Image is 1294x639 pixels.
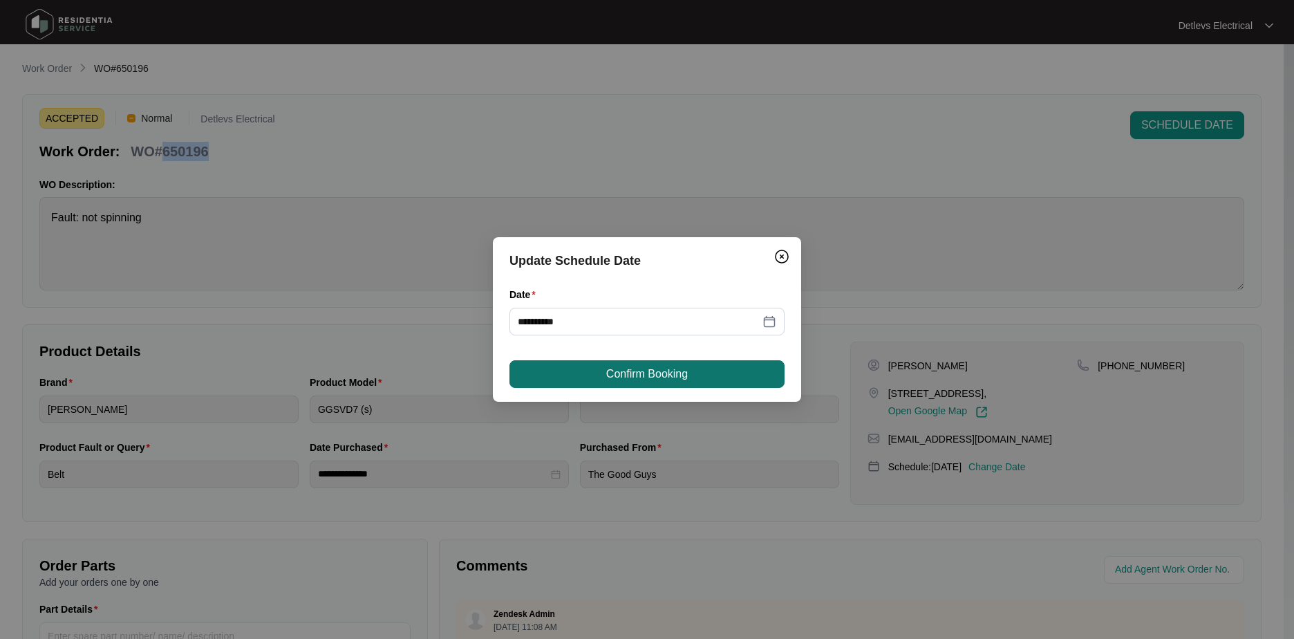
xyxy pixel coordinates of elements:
input: Date [518,314,760,329]
button: Confirm Booking [509,360,785,388]
div: Update Schedule Date [509,251,785,270]
img: closeCircle [773,248,790,265]
button: Close [771,246,793,268]
span: Confirm Booking [606,366,688,382]
label: Date [509,288,541,302]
